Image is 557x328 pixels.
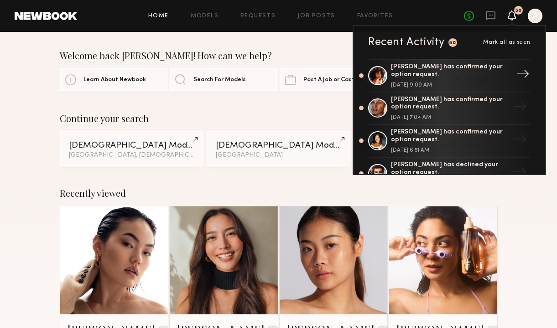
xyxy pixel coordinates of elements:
span: Search For Models [193,77,246,83]
span: Post A Job or Casting [303,77,363,83]
a: [DEMOGRAPHIC_DATA] Models[GEOGRAPHIC_DATA] [207,131,351,166]
div: → [510,162,531,185]
a: Favorites [357,13,393,19]
div: [GEOGRAPHIC_DATA] [216,152,342,159]
a: Post A Job or Casting [280,68,387,91]
a: Models [191,13,219,19]
div: 50 [449,41,456,46]
div: Welcome back [PERSON_NAME]! How can we help? [60,50,498,61]
div: [PERSON_NAME] has declined your option request. [391,161,510,177]
a: [PERSON_NAME] has confirmed your option request.[DATE] 7:04 AM→ [368,92,531,125]
div: [DEMOGRAPHIC_DATA] Models [216,141,342,150]
a: [PERSON_NAME] has confirmed your option request.[DATE] 6:51 AM→ [368,125,531,158]
span: Learn About Newbook [83,77,146,83]
span: Mark all as seen [483,40,531,45]
div: Recent Activity [368,37,445,48]
a: Learn About Newbook [60,68,167,91]
div: → [512,64,533,87]
div: [GEOGRAPHIC_DATA], [DEMOGRAPHIC_DATA] [69,152,195,159]
div: [DATE] 9:09 AM [391,82,510,88]
a: [PERSON_NAME] has confirmed your option request.[DATE] 9:09 AM→ [368,59,531,92]
div: Continue your search [60,113,498,124]
a: Search For Models [170,68,277,91]
div: → [510,96,531,120]
div: [PERSON_NAME] has confirmed your option request. [391,96,510,112]
a: Requests [240,13,276,19]
div: [DATE] 7:04 AM [391,115,510,120]
div: [DEMOGRAPHIC_DATA] Models [69,141,195,150]
div: 50 [515,8,521,13]
div: [DATE] 6:51 AM [391,148,510,153]
div: [PERSON_NAME] has confirmed your option request. [391,128,510,144]
a: A [528,9,542,23]
a: Home [148,13,169,19]
div: [PERSON_NAME] has confirmed your option request. [391,63,510,79]
div: → [510,129,531,153]
div: Recently viewed [60,188,498,199]
a: Job Posts [297,13,335,19]
a: [DEMOGRAPHIC_DATA] Models[GEOGRAPHIC_DATA], [DEMOGRAPHIC_DATA] [60,131,204,166]
a: [PERSON_NAME] has declined your option request.→ [368,158,531,190]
